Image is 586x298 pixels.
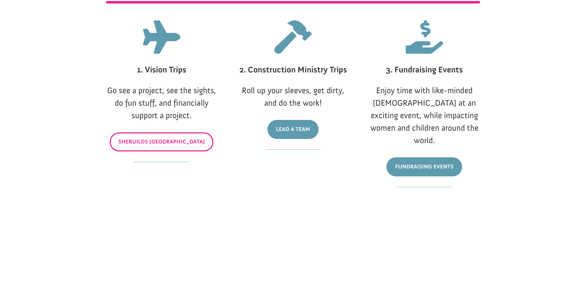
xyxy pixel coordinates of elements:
[406,20,443,54] span: 
[274,20,312,54] span: 
[110,132,213,151] a: SheBuilds [GEOGRAPHIC_DATA]
[386,65,463,75] strong: 3. Fundraising Events
[242,86,344,108] span: Roll up your sleeves, get dirty, and do the work!
[370,86,478,146] span: Enjoy time with like-minded [DEMOGRAPHIC_DATA] at an exciting event, while impacting women and ch...
[137,65,186,75] strong: 1. Vision Trips
[143,20,180,54] span: 
[239,65,347,75] strong: 2. Construction Ministry Trips
[386,157,462,176] a: Fundraising Events
[107,86,216,121] span: Go see a project, see the sights, do fun stuff, and financially support a project.
[267,120,319,139] a: Lead A Team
